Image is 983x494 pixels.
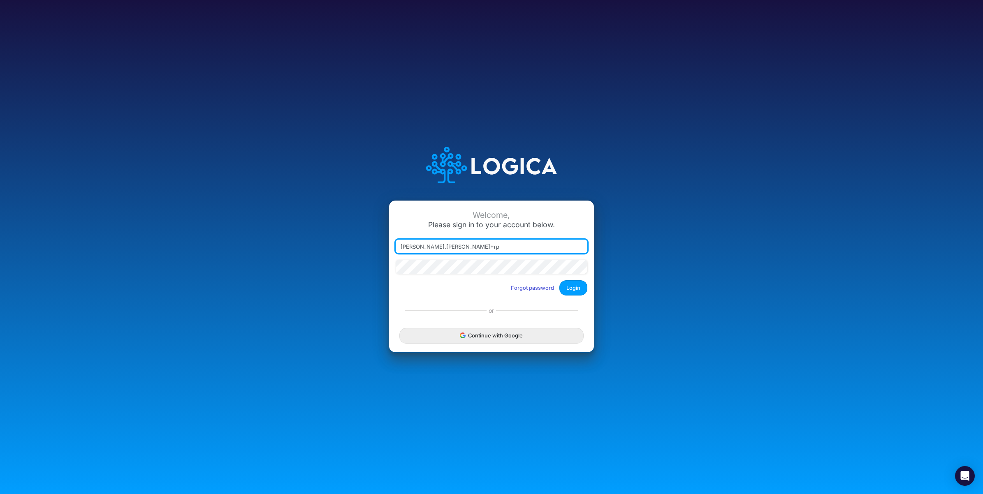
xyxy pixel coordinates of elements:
div: Open Intercom Messenger [955,466,975,486]
span: Please sign in to your account below. [428,220,555,229]
div: Welcome, [396,210,587,220]
button: Login [559,280,587,295]
button: Continue with Google [399,328,584,343]
input: Email [396,240,587,254]
button: Forgot password [505,281,559,295]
